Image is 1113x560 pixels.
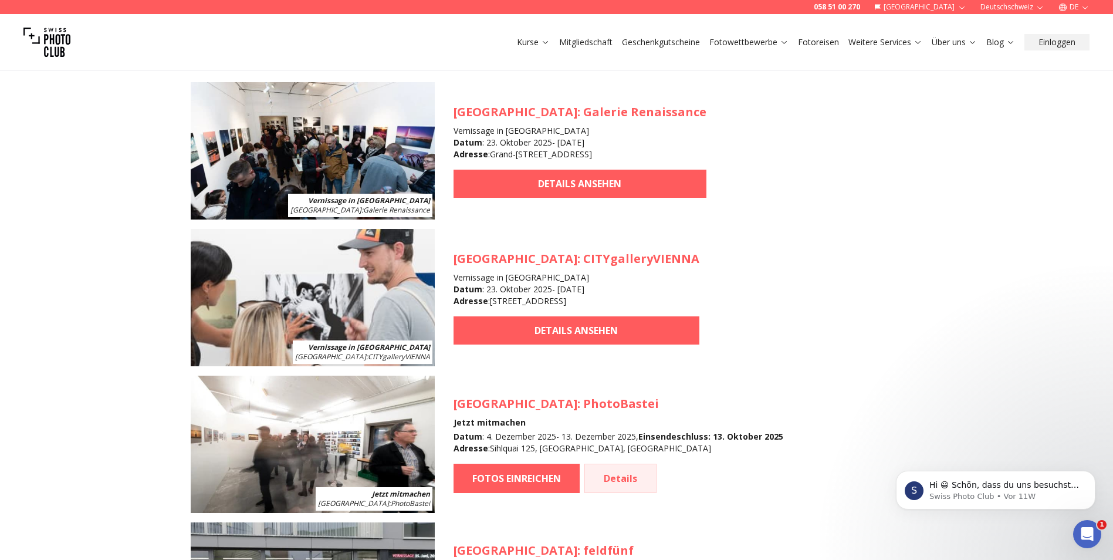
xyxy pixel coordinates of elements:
img: SPC Photo Awards Zürich: Dezember 2025 [191,376,435,513]
span: [GEOGRAPHIC_DATA] [318,498,389,508]
span: : PhotoBastei [318,498,430,508]
b: Datum [454,284,482,295]
b: Einsendeschluss : 13. Oktober 2025 [638,431,783,442]
button: Kurse [512,34,554,50]
a: DETAILS ANSEHEN [454,170,706,198]
span: [GEOGRAPHIC_DATA] [290,205,361,215]
img: Swiss photo club [23,19,70,66]
h4: Vernissage in [GEOGRAPHIC_DATA] [454,125,706,137]
h3: : Galerie Renaissance [454,104,706,120]
button: Mitgliedschaft [554,34,617,50]
button: Einloggen [1024,34,1090,50]
a: Weitere Services [848,36,922,48]
b: Jetzt mitmachen [372,489,430,499]
b: Vernissage in [GEOGRAPHIC_DATA] [308,342,430,352]
span: 1 [1097,520,1107,529]
iframe: Intercom live chat [1073,520,1101,548]
button: Geschenkgutscheine [617,34,705,50]
a: Blog [986,36,1015,48]
button: Weitere Services [844,34,927,50]
b: Vernissage in [GEOGRAPHIC_DATA] [308,195,430,205]
a: Details [584,464,657,493]
span: : CITYgalleryVIENNA [295,352,430,362]
a: DETAILS ANSEHEN [454,316,699,345]
button: Blog [982,34,1020,50]
img: SPC Photo Awards WIEN Oktober 2025 [191,229,435,366]
div: : 23. Oktober 2025 - [DATE] : Grand-[STREET_ADDRESS] [454,137,706,160]
a: FOTOS EINREICHEN [454,464,580,493]
span: [GEOGRAPHIC_DATA] [454,396,577,411]
h3: : feldfünf [454,542,783,559]
span: [GEOGRAPHIC_DATA] [454,251,577,266]
span: : Galerie Renaissance [290,205,430,215]
a: Geschenkgutscheine [622,36,700,48]
span: [GEOGRAPHIC_DATA] [454,542,577,558]
a: 058 51 00 270 [814,2,860,12]
h4: Vernissage in [GEOGRAPHIC_DATA] [454,272,699,284]
a: Fotoreisen [798,36,839,48]
h3: : PhotoBastei [454,396,783,412]
h4: Jetzt mitmachen [454,417,783,429]
b: Datum [454,137,482,148]
div: : 4. Dezember 2025 - 13. Dezember 2025 , : Sihlquai 125, [GEOGRAPHIC_DATA], [GEOGRAPHIC_DATA] [454,431,783,454]
button: Fotoreisen [793,34,844,50]
a: Kurse [517,36,550,48]
h3: : CITYgalleryVIENNA [454,251,699,267]
button: Fotowettbewerbe [705,34,793,50]
b: Adresse [454,149,488,160]
b: Adresse [454,295,488,306]
b: Datum [454,431,482,442]
div: : 23. Oktober 2025 - [DATE] : [STREET_ADDRESS] [454,284,699,307]
a: Mitgliedschaft [559,36,613,48]
button: Über uns [927,34,982,50]
img: SPC Photo Awards Geneva: October 2025 [191,82,435,220]
span: [GEOGRAPHIC_DATA] [454,104,577,120]
a: Fotowettbewerbe [709,36,789,48]
span: [GEOGRAPHIC_DATA] [295,352,366,362]
iframe: Intercom notifications Nachricht [878,446,1113,528]
b: Adresse [454,443,488,454]
a: Über uns [932,36,977,48]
